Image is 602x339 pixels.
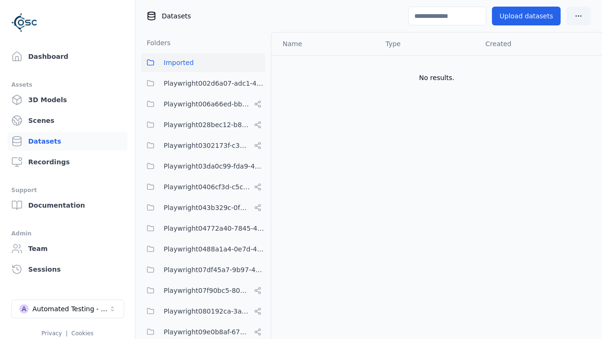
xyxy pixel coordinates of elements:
[141,302,265,321] button: Playwright080192ca-3ab8-4170-8689-2c2dffafb10d
[41,330,62,337] a: Privacy
[164,161,265,172] span: Playwright03da0c99-fda9-4a9e-aae8-21aa8e1fe531
[71,330,94,337] a: Cookies
[164,285,250,296] span: Playwright07f90bc5-80d1-4d58-862e-051c9f56b799
[8,239,127,258] a: Team
[164,78,265,89] span: Playwright002d6a07-adc1-4c24-b05e-c31b39d5c727
[141,136,265,155] button: Playwright0302173f-c313-40eb-a2c1-2f14b0f3806f
[164,140,250,151] span: Playwright0302173f-c313-40eb-a2c1-2f14b0f3806f
[11,299,124,318] button: Select a workspace
[164,202,250,213] span: Playwright043b329c-0fea-4eef-a1dd-c1b85d96f68d
[271,32,378,55] th: Name
[141,38,171,48] h3: Folders
[11,228,124,239] div: Admin
[378,32,478,55] th: Type
[32,304,109,314] div: Automated Testing - Playwright
[8,47,127,66] a: Dashboard
[164,223,265,234] span: Playwright04772a40-7845-40f2-bf94-f85d29927f9d
[11,79,124,90] div: Assets
[162,11,191,21] span: Datasets
[271,55,602,100] td: No results.
[66,330,68,337] span: |
[141,260,265,279] button: Playwright07df45a7-9b97-4519-9260-365d86e9bcdb
[492,7,561,25] button: Upload datasets
[141,115,265,134] button: Playwright028bec12-b853-4041-8716-f34111cdbd0b
[164,243,265,255] span: Playwright0488a1a4-0e7d-4299-bdea-dd156cc484d6
[164,306,250,317] span: Playwright080192ca-3ab8-4170-8689-2c2dffafb10d
[164,119,250,130] span: Playwright028bec12-b853-4041-8716-f34111cdbd0b
[141,219,265,238] button: Playwright04772a40-7845-40f2-bf94-f85d29927f9d
[164,264,265,275] span: Playwright07df45a7-9b97-4519-9260-365d86e9bcdb
[19,304,29,314] div: A
[141,74,265,93] button: Playwright002d6a07-adc1-4c24-b05e-c31b39d5c727
[8,111,127,130] a: Scenes
[141,281,265,300] button: Playwright07f90bc5-80d1-4d58-862e-051c9f56b799
[164,57,194,68] span: Imported
[8,153,127,171] a: Recordings
[164,181,250,193] span: Playwright0406cf3d-c5c6-4809-a891-d4d7aaf60441
[141,240,265,258] button: Playwright0488a1a4-0e7d-4299-bdea-dd156cc484d6
[141,53,265,72] button: Imported
[141,95,265,113] button: Playwright006a66ed-bbfa-4b84-a6f2-8b03960da6f1
[141,157,265,176] button: Playwright03da0c99-fda9-4a9e-aae8-21aa8e1fe531
[141,198,265,217] button: Playwright043b329c-0fea-4eef-a1dd-c1b85d96f68d
[164,98,250,110] span: Playwright006a66ed-bbfa-4b84-a6f2-8b03960da6f1
[164,326,250,338] span: Playwright09e0b8af-6797-487c-9a58-df45af994400
[8,132,127,151] a: Datasets
[11,185,124,196] div: Support
[8,260,127,279] a: Sessions
[478,32,587,55] th: Created
[141,178,265,196] button: Playwright0406cf3d-c5c6-4809-a891-d4d7aaf60441
[8,196,127,215] a: Documentation
[11,9,38,36] img: Logo
[8,90,127,109] a: 3D Models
